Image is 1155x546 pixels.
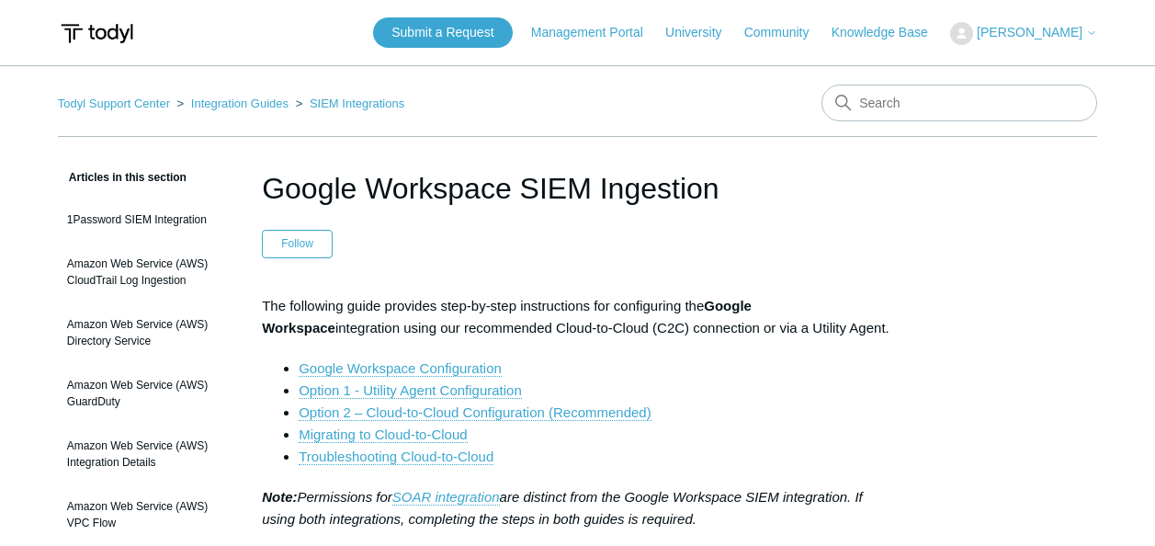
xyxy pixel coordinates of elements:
[665,23,740,42] a: University
[58,246,234,298] a: Amazon Web Service (AWS) CloudTrail Log Ingestion
[58,368,234,419] a: Amazon Web Service (AWS) GuardDuty
[832,23,946,42] a: Knowledge Base
[299,449,493,465] a: Troubleshooting Cloud-to-Cloud
[58,97,174,110] li: Todyl Support Center
[262,166,893,210] h1: Google Workspace SIEM Ingestion
[373,17,512,48] a: Submit a Request
[174,97,292,110] li: Integration Guides
[950,22,1097,45] button: [PERSON_NAME]
[58,202,234,237] a: 1Password SIEM Integration
[299,427,467,443] a: Migrating to Cloud-to-Cloud
[821,85,1097,121] input: Search
[262,298,889,336] span: The following guide provides step-by-step instructions for configuring the integration using our ...
[58,17,136,51] img: Todyl Support Center Help Center home page
[262,489,863,527] em: Permissions for are distinct from the Google Workspace SIEM integration. If using both integratio...
[58,307,234,358] a: Amazon Web Service (AWS) Directory Service
[191,97,289,110] a: Integration Guides
[262,298,752,336] strong: Google Workspace
[58,489,234,540] a: Amazon Web Service (AWS) VPC Flow
[262,489,297,505] strong: Note:
[58,428,234,480] a: Amazon Web Service (AWS) Integration Details
[310,97,404,110] a: SIEM Integrations
[977,25,1082,40] span: [PERSON_NAME]
[744,23,828,42] a: Community
[299,382,522,399] a: Option 1 - Utility Agent Configuration
[299,360,502,377] a: Google Workspace Configuration
[58,171,187,184] span: Articles in this section
[58,97,170,110] a: Todyl Support Center
[262,230,333,257] button: Follow Article
[531,23,662,42] a: Management Portal
[292,97,405,110] li: SIEM Integrations
[392,489,500,506] a: SOAR integration
[299,404,651,421] a: Option 2 – Cloud-to-Cloud Configuration (Recommended)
